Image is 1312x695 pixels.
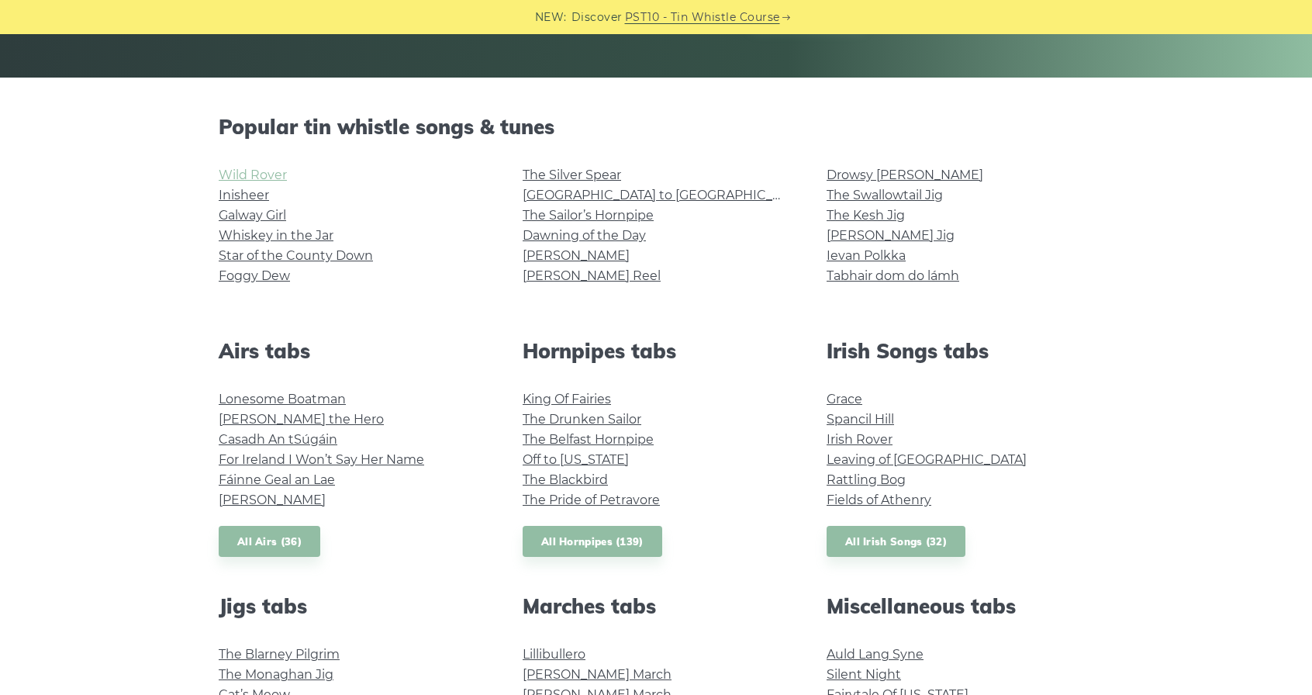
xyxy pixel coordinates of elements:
a: Whiskey in the Jar [219,228,333,243]
span: NEW: [535,9,567,26]
a: Lonesome Boatman [219,392,346,406]
h2: Hornpipes tabs [523,339,789,363]
h2: Airs tabs [219,339,485,363]
a: The Kesh Jig [827,208,905,223]
a: King Of Fairies [523,392,611,406]
a: All Airs (36) [219,526,320,558]
h2: Miscellaneous tabs [827,594,1093,618]
a: The Drunken Sailor [523,412,641,427]
h2: Marches tabs [523,594,789,618]
a: Rattling Bog [827,472,906,487]
a: Grace [827,392,862,406]
a: PST10 - Tin Whistle Course [625,9,780,26]
a: The Monaghan Jig [219,667,333,682]
a: Off to [US_STATE] [523,452,629,467]
h2: Irish Songs tabs [827,339,1093,363]
span: Discover [571,9,623,26]
a: [PERSON_NAME] Jig [827,228,955,243]
a: [PERSON_NAME] [219,493,326,507]
h2: Popular tin whistle songs & tunes [219,115,1093,139]
a: Auld Lang Syne [827,647,924,662]
a: Star of the County Down [219,248,373,263]
a: Lillibullero [523,647,585,662]
a: The Swallowtail Jig [827,188,943,202]
h2: Jigs tabs [219,594,485,618]
a: Silent Night [827,667,901,682]
a: Irish Rover [827,432,893,447]
a: Casadh An tSúgáin [219,432,337,447]
a: The Pride of Petravore [523,493,660,507]
a: Galway Girl [219,208,286,223]
a: The Blackbird [523,472,608,487]
a: The Belfast Hornpipe [523,432,654,447]
a: Leaving of [GEOGRAPHIC_DATA] [827,452,1027,467]
a: Fáinne Geal an Lae [219,472,335,487]
a: For Ireland I Won’t Say Her Name [219,452,424,467]
a: [PERSON_NAME] Reel [523,268,661,283]
a: Dawning of the Day [523,228,646,243]
a: Ievan Polkka [827,248,906,263]
a: [PERSON_NAME] [523,248,630,263]
a: All Hornpipes (139) [523,526,662,558]
a: Wild Rover [219,168,287,182]
a: All Irish Songs (32) [827,526,965,558]
a: Fields of Athenry [827,493,931,507]
a: Drowsy [PERSON_NAME] [827,168,983,182]
a: [PERSON_NAME] the Hero [219,412,384,427]
a: [PERSON_NAME] March [523,667,672,682]
a: Spancil Hill [827,412,894,427]
a: Inisheer [219,188,269,202]
a: Foggy Dew [219,268,290,283]
a: Tabhair dom do lámh [827,268,959,283]
a: The Blarney Pilgrim [219,647,340,662]
a: [GEOGRAPHIC_DATA] to [GEOGRAPHIC_DATA] [523,188,809,202]
a: The Silver Spear [523,168,621,182]
a: The Sailor’s Hornpipe [523,208,654,223]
